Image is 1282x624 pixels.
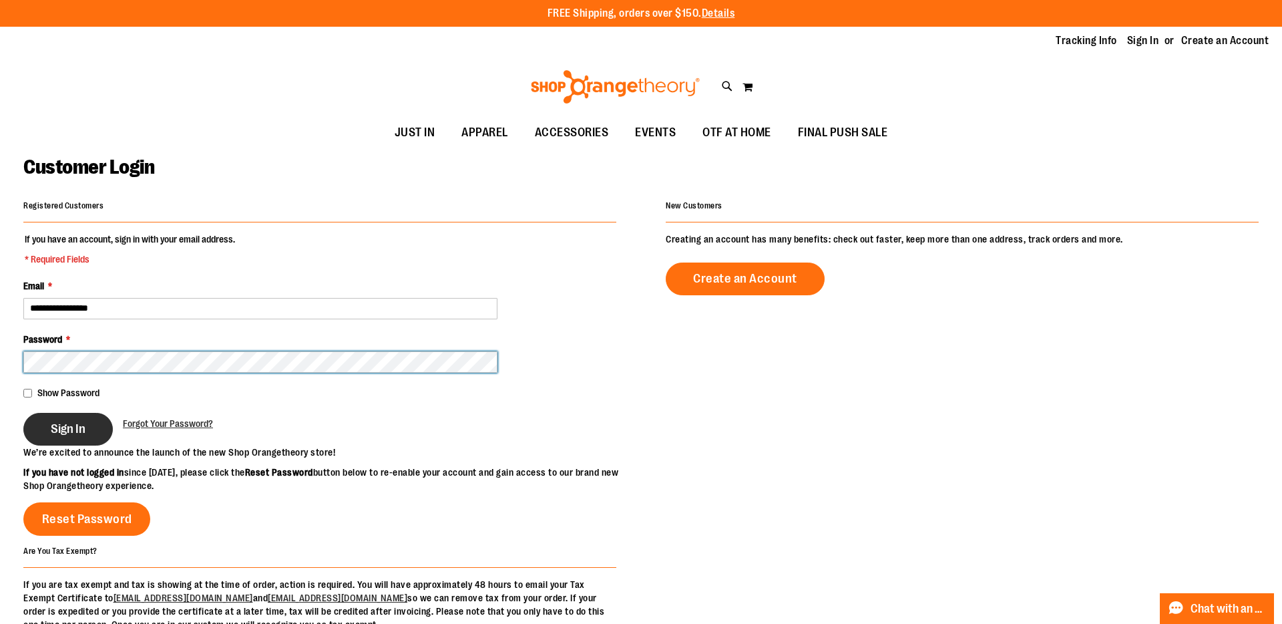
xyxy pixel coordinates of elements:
a: JUST IN [381,118,449,148]
a: Reset Password [23,502,150,536]
a: Forgot Your Password? [123,417,213,430]
a: Sign In [1127,33,1159,48]
span: Customer Login [23,156,154,178]
span: Email [23,281,44,291]
a: EVENTS [622,118,689,148]
button: Sign In [23,413,113,446]
span: Sign In [51,422,85,436]
span: Chat with an Expert [1191,603,1266,615]
p: FREE Shipping, orders over $150. [548,6,735,21]
span: APPAREL [461,118,508,148]
span: Forgot Your Password? [123,418,213,429]
a: APPAREL [448,118,521,148]
span: Password [23,334,62,345]
span: * Required Fields [25,253,235,266]
a: Create an Account [1181,33,1269,48]
span: ACCESSORIES [535,118,609,148]
legend: If you have an account, sign in with your email address. [23,232,236,266]
span: Create an Account [693,271,797,286]
span: Reset Password [42,512,132,526]
a: [EMAIL_ADDRESS][DOMAIN_NAME] [114,593,253,603]
span: JUST IN [395,118,435,148]
span: Show Password [37,387,99,398]
p: since [DATE], please click the button below to re-enable your account and gain access to our bran... [23,466,641,492]
span: OTF AT HOME [702,118,771,148]
a: Tracking Info [1056,33,1117,48]
strong: Are You Tax Exempt? [23,546,97,555]
strong: If you have not logged in [23,467,124,478]
a: ACCESSORIES [521,118,622,148]
a: FINAL PUSH SALE [785,118,901,148]
a: [EMAIL_ADDRESS][DOMAIN_NAME] [268,593,407,603]
p: We’re excited to announce the launch of the new Shop Orangetheory store! [23,446,641,459]
a: OTF AT HOME [689,118,785,148]
p: Creating an account has many benefits: check out faster, keep more than one address, track orders... [666,232,1259,246]
a: Create an Account [666,263,825,295]
strong: Registered Customers [23,201,103,210]
span: FINAL PUSH SALE [798,118,888,148]
img: Shop Orangetheory [529,70,702,104]
span: EVENTS [635,118,676,148]
a: Details [702,7,735,19]
strong: Reset Password [245,467,313,478]
strong: New Customers [666,201,722,210]
button: Chat with an Expert [1160,593,1275,624]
